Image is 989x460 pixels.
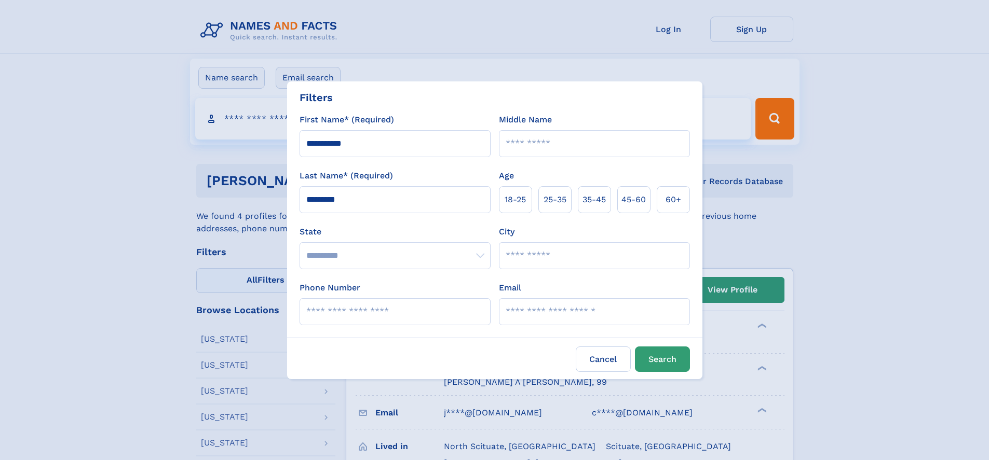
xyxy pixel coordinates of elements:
span: 25‑35 [544,193,566,206]
label: Cancel [576,346,631,372]
label: Age [499,170,514,182]
span: 35‑45 [582,193,606,206]
label: Phone Number [300,282,360,294]
span: 45‑60 [621,193,646,206]
div: Filters [300,90,333,105]
label: State [300,226,491,238]
button: Search [635,346,690,372]
span: 60+ [666,193,681,206]
label: City [499,226,514,238]
label: Email [499,282,521,294]
label: First Name* (Required) [300,114,394,126]
span: 18‑25 [505,193,526,206]
label: Middle Name [499,114,552,126]
label: Last Name* (Required) [300,170,393,182]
